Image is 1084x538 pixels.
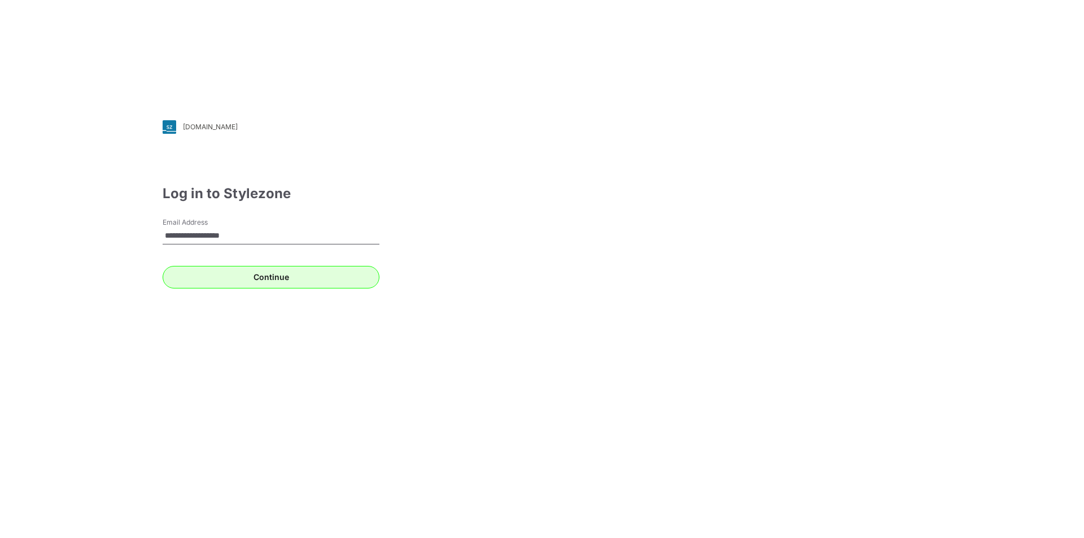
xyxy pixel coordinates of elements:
img: svg+xml;base64,PHN2ZyB3aWR0aD0iMjgiIGhlaWdodD0iMjgiIHZpZXdCb3g9IjAgMCAyOCAyOCIgZmlsbD0ibm9uZSIgeG... [163,120,176,134]
button: Continue [163,266,379,288]
a: [DOMAIN_NAME] [163,120,379,134]
div: [DOMAIN_NAME] [183,123,238,131]
img: browzwear-logo.73288ffb.svg [915,28,1056,49]
div: Log in to Stylezone [163,183,379,204]
label: Email Address [163,217,242,228]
